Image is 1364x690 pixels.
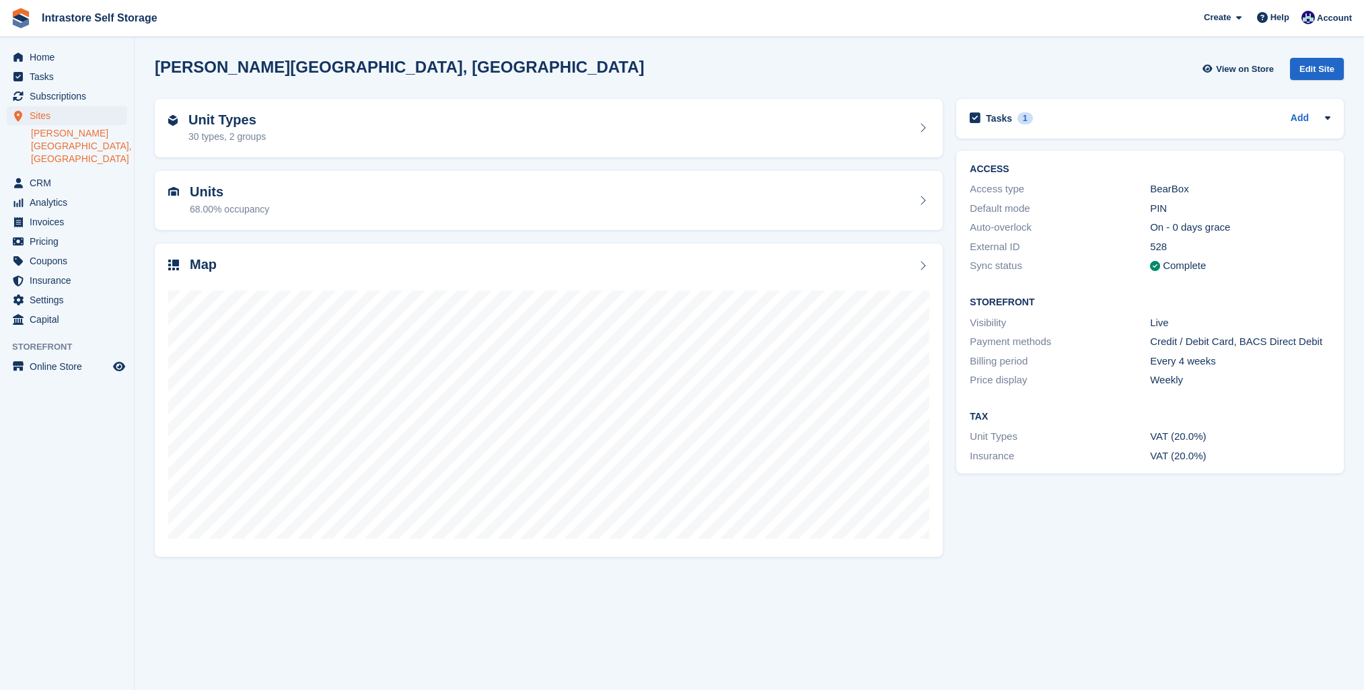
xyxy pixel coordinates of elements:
[1150,201,1330,217] div: PIN
[30,357,110,376] span: Online Store
[111,358,127,375] a: Preview store
[7,232,127,251] a: menu
[168,260,179,270] img: map-icn-33ee37083ee616e46c38cad1a60f524a97daa1e2b2c8c0bc3eb3415660979fc1.svg
[155,99,943,158] a: Unit Types 30 types, 2 groups
[970,297,1330,308] h2: Storefront
[30,67,110,86] span: Tasks
[7,48,127,67] a: menu
[188,112,266,128] h2: Unit Types
[30,193,110,212] span: Analytics
[155,58,645,76] h2: [PERSON_NAME][GEOGRAPHIC_DATA], [GEOGRAPHIC_DATA]
[30,48,110,67] span: Home
[190,202,269,217] div: 68.00% occupancy
[986,112,1012,124] h2: Tasks
[970,354,1150,369] div: Billing period
[1204,11,1231,24] span: Create
[155,171,943,230] a: Units 68.00% occupancy
[7,252,127,270] a: menu
[31,127,127,165] a: [PERSON_NAME][GEOGRAPHIC_DATA], [GEOGRAPHIC_DATA]
[1301,11,1315,24] img: Mathew Tremewan
[168,187,179,196] img: unit-icn-7be61d7bf1b0ce9d3e12c5938cc71ed9869f7b940bace4675aadf7bd6d80202e.svg
[970,258,1150,274] div: Sync status
[7,193,127,212] a: menu
[30,252,110,270] span: Coupons
[1216,63,1274,76] span: View on Store
[1290,58,1344,85] a: Edit Site
[7,174,127,192] a: menu
[155,243,943,558] a: Map
[30,291,110,309] span: Settings
[7,291,127,309] a: menu
[7,271,127,290] a: menu
[7,310,127,329] a: menu
[970,182,1150,197] div: Access type
[30,232,110,251] span: Pricing
[1017,112,1033,124] div: 1
[11,8,31,28] img: stora-icon-8386f47178a22dfd0bd8f6a31ec36ba5ce8667c1dd55bd0f319d3a0aa187defe.svg
[970,239,1150,255] div: External ID
[970,373,1150,388] div: Price display
[7,87,127,106] a: menu
[1150,182,1330,197] div: BearBox
[1150,334,1330,350] div: Credit / Debit Card, BACS Direct Debit
[7,357,127,376] a: menu
[1290,58,1344,80] div: Edit Site
[970,164,1330,175] h2: ACCESS
[30,87,110,106] span: Subscriptions
[970,412,1330,422] h2: Tax
[970,429,1150,445] div: Unit Types
[190,257,217,272] h2: Map
[30,271,110,290] span: Insurance
[1150,373,1330,388] div: Weekly
[7,213,127,231] a: menu
[970,334,1150,350] div: Payment methods
[7,106,127,125] a: menu
[970,315,1150,331] div: Visibility
[1150,220,1330,235] div: On - 0 days grace
[1317,11,1352,25] span: Account
[30,310,110,329] span: Capital
[1150,354,1330,369] div: Every 4 weeks
[1270,11,1289,24] span: Help
[190,184,269,200] h2: Units
[36,7,163,29] a: Intrastore Self Storage
[30,106,110,125] span: Sites
[1200,58,1279,80] a: View on Store
[12,340,134,354] span: Storefront
[1150,449,1330,464] div: VAT (20.0%)
[1291,111,1309,126] a: Add
[168,115,178,126] img: unit-type-icn-2b2737a686de81e16bb02015468b77c625bbabd49415b5ef34ead5e3b44a266d.svg
[30,213,110,231] span: Invoices
[970,449,1150,464] div: Insurance
[30,174,110,192] span: CRM
[188,130,266,144] div: 30 types, 2 groups
[1150,239,1330,255] div: 528
[1150,315,1330,331] div: Live
[7,67,127,86] a: menu
[970,220,1150,235] div: Auto-overlock
[1163,258,1206,274] div: Complete
[970,201,1150,217] div: Default mode
[1150,429,1330,445] div: VAT (20.0%)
